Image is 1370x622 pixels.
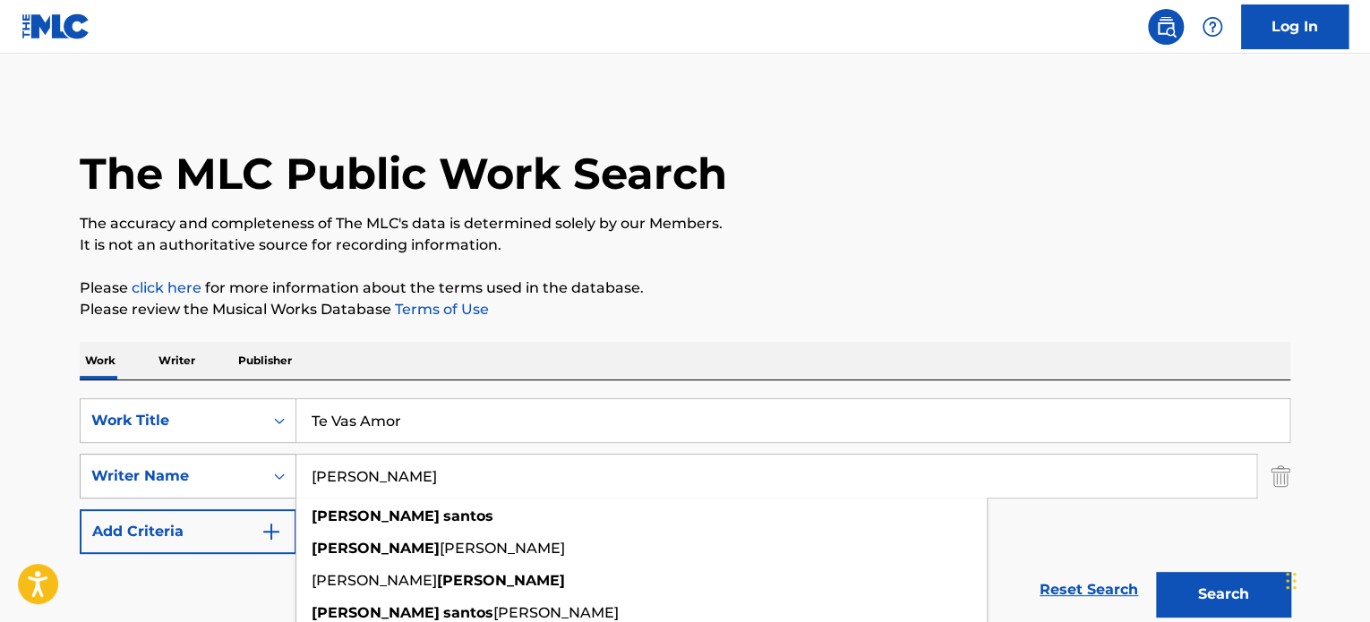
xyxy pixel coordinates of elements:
[312,507,440,524] strong: [PERSON_NAME]
[21,13,90,39] img: MLC Logo
[312,540,440,557] strong: [PERSON_NAME]
[1155,16,1177,38] img: search
[153,342,201,379] p: Writer
[132,279,201,296] a: click here
[91,465,253,487] div: Writer Name
[1148,9,1184,45] a: Public Search
[80,234,1290,256] p: It is not an authoritative source for recording information.
[233,342,297,379] p: Publisher
[80,213,1290,234] p: The accuracy and completeness of The MLC's data is determined solely by our Members.
[80,147,727,200] h1: The MLC Public Work Search
[312,572,437,589] span: [PERSON_NAME]
[80,299,1290,320] p: Please review the Musical Works Database
[493,604,619,621] span: [PERSON_NAME]
[1156,572,1290,617] button: Search
[1280,536,1370,622] iframe: Chat Widget
[443,604,493,621] strong: santos
[261,521,282,542] img: 9d2ae6d4665cec9f34b9.svg
[1031,570,1147,609] a: Reset Search
[443,507,493,524] strong: santos
[91,410,253,431] div: Work Title
[437,572,565,589] strong: [PERSON_NAME]
[80,509,296,554] button: Add Criteria
[440,540,565,557] span: [PERSON_NAME]
[1202,16,1223,38] img: help
[391,301,489,318] a: Terms of Use
[1271,454,1290,498] img: Delete Criterion
[80,342,121,379] p: Work
[1194,9,1230,45] div: Help
[80,277,1290,299] p: Please for more information about the terms used in the database.
[1286,554,1297,608] div: Drag
[312,604,440,621] strong: [PERSON_NAME]
[1241,4,1349,49] a: Log In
